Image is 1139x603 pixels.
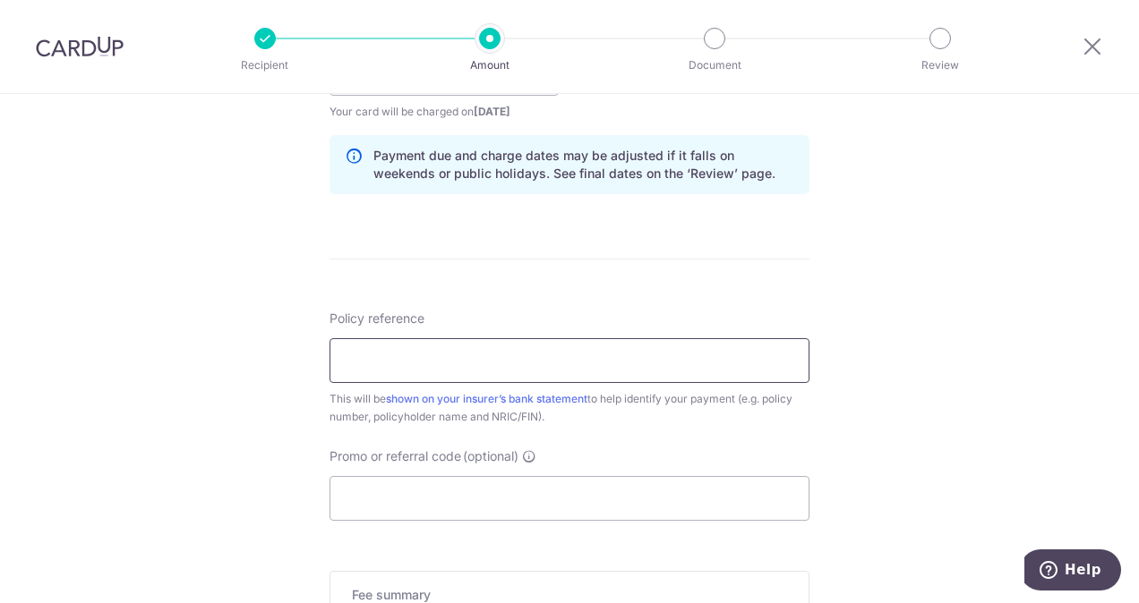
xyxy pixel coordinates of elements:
span: [DATE] [474,105,510,118]
div: This will be to help identify your payment (e.g. policy number, policyholder name and NRIC/FIN). [330,390,809,426]
a: shown on your insurer’s bank statement [386,392,587,405]
span: Promo or referral code [330,447,461,465]
p: Amount [424,56,556,74]
p: Recipient [199,56,331,74]
span: (optional) [463,447,518,465]
p: Payment due and charge dates may be adjusted if it falls on weekends or public holidays. See fina... [373,147,794,183]
p: Document [648,56,781,74]
iframe: Opens a widget where you can find more information [1024,549,1121,594]
span: Your card will be charged on [330,103,559,121]
p: Review [874,56,1006,74]
label: Policy reference [330,310,424,327]
img: CardUp [36,36,124,57]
